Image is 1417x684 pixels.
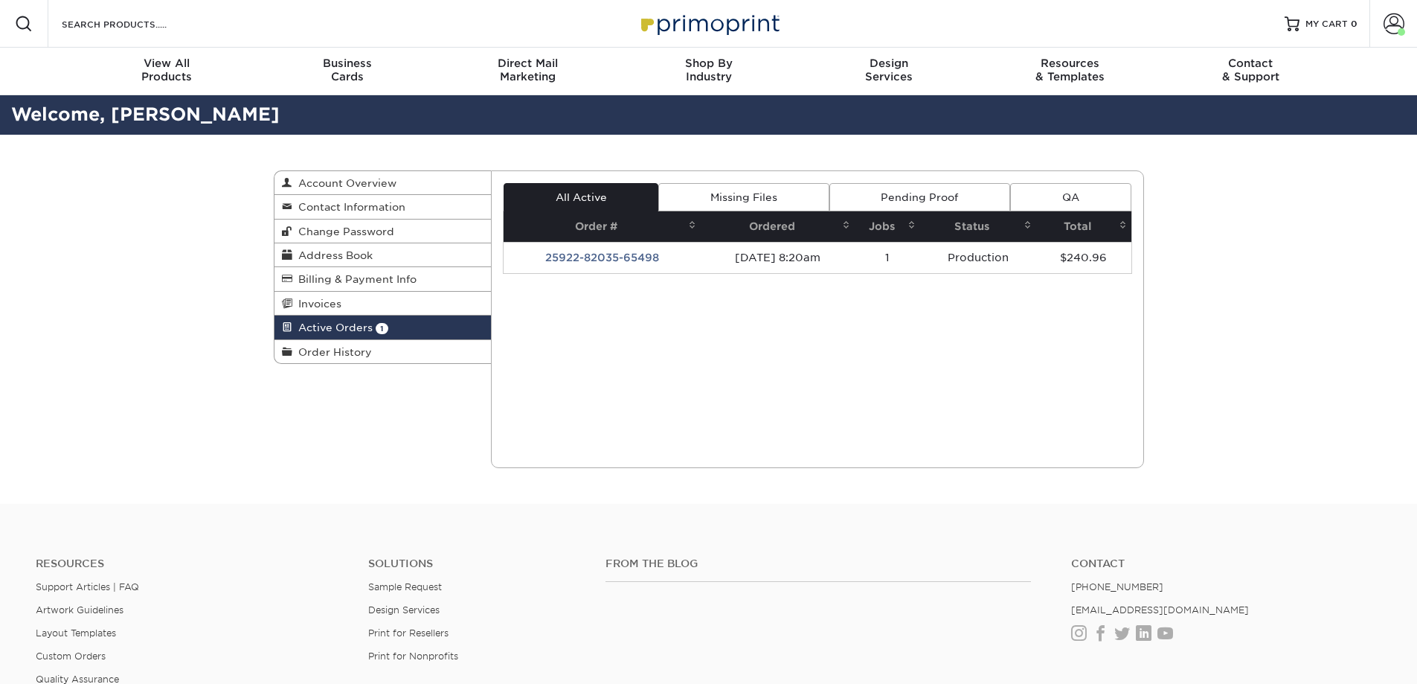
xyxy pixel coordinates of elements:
a: Order History [274,340,492,363]
a: Invoices [274,292,492,316]
a: View AllProducts [77,48,257,95]
div: Marketing [437,57,618,83]
a: Missing Files [658,183,829,211]
h4: From the Blog [605,557,1031,570]
th: Order # [504,211,701,242]
a: Pending Proof [829,183,1010,211]
span: Account Overview [292,177,396,189]
span: Design [799,57,980,70]
span: View All [77,57,257,70]
h4: Resources [36,557,346,570]
img: Primoprint [634,7,783,39]
a: Support Articles | FAQ [36,581,139,592]
a: [EMAIL_ADDRESS][DOMAIN_NAME] [1071,604,1249,616]
div: Cards [257,57,437,83]
a: Design Services [368,604,440,616]
span: Address Book [292,249,373,261]
a: DesignServices [799,48,980,95]
div: Products [77,57,257,83]
a: Sample Request [368,581,442,592]
a: BusinessCards [257,48,437,95]
div: & Templates [980,57,1160,83]
span: Contact [1160,57,1341,70]
td: 25922-82035-65498 [504,242,701,273]
th: Status [920,211,1036,242]
a: Account Overview [274,171,492,195]
a: Contact [1071,557,1381,570]
a: QA [1010,183,1131,211]
div: Services [799,57,980,83]
a: Layout Templates [36,627,116,639]
span: Shop By [618,57,799,70]
div: Industry [618,57,799,83]
a: Change Password [274,220,492,243]
th: Ordered [701,211,855,242]
span: Resources [980,57,1160,70]
a: Billing & Payment Info [274,267,492,291]
a: Artwork Guidelines [36,604,123,616]
a: Print for Resellers [368,627,449,639]
td: [DATE] 8:20am [701,242,855,273]
span: Change Password [292,226,394,237]
span: Invoices [292,298,341,310]
a: Active Orders 1 [274,316,492,339]
span: 1 [376,323,388,334]
h4: Solutions [368,557,583,570]
a: [PHONE_NUMBER] [1071,581,1163,592]
a: Contact Information [274,195,492,219]
span: Order History [292,346,372,358]
input: SEARCH PRODUCTS..... [60,15,205,33]
a: Direct MailMarketing [437,48,618,95]
span: 0 [1351,19,1357,29]
a: Custom Orders [36,651,106,662]
th: Jobs [855,211,919,242]
a: All Active [504,183,658,211]
div: & Support [1160,57,1341,83]
a: Print for Nonprofits [368,651,458,662]
td: Production [920,242,1036,273]
td: 1 [855,242,919,273]
a: Shop ByIndustry [618,48,799,95]
span: Active Orders [292,322,373,333]
a: Contact& Support [1160,48,1341,95]
span: MY CART [1305,18,1348,31]
span: Business [257,57,437,70]
a: Resources& Templates [980,48,1160,95]
th: Total [1036,211,1131,242]
a: Address Book [274,243,492,267]
span: Contact Information [292,201,405,213]
td: $240.96 [1036,242,1131,273]
span: Billing & Payment Info [292,273,417,285]
span: Direct Mail [437,57,618,70]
